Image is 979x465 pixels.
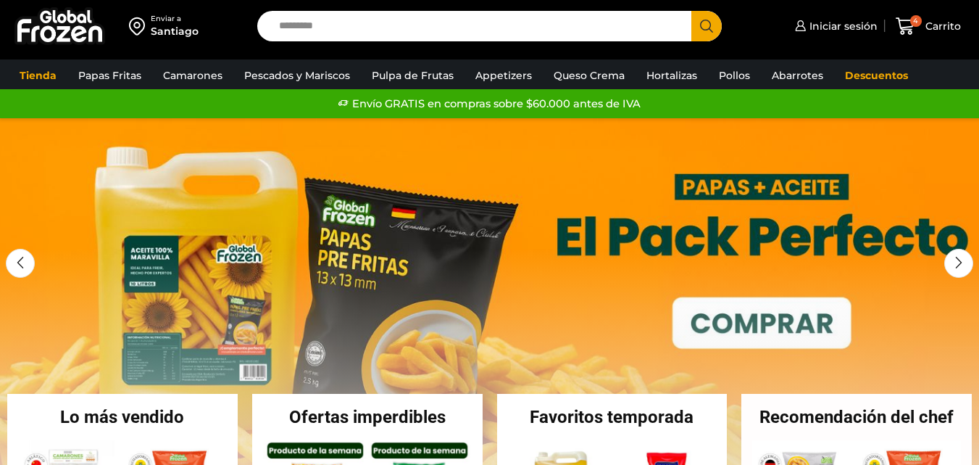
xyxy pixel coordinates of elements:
[6,249,35,278] div: Previous slide
[497,408,728,426] h2: Favoritos temporada
[364,62,461,89] a: Pulpa de Frutas
[806,19,878,33] span: Iniciar sesión
[910,15,922,27] span: 4
[252,408,483,426] h2: Ofertas imperdibles
[892,9,965,44] a: 4 Carrito
[71,62,149,89] a: Papas Fritas
[944,249,973,278] div: Next slide
[922,19,961,33] span: Carrito
[151,14,199,24] div: Enviar a
[156,62,230,89] a: Camarones
[791,12,878,41] a: Iniciar sesión
[468,62,539,89] a: Appetizers
[838,62,915,89] a: Descuentos
[712,62,757,89] a: Pollos
[546,62,632,89] a: Queso Crema
[691,11,722,41] button: Search button
[639,62,704,89] a: Hortalizas
[12,62,64,89] a: Tienda
[765,62,830,89] a: Abarrotes
[741,408,972,426] h2: Recomendación del chef
[237,62,357,89] a: Pescados y Mariscos
[7,408,238,426] h2: Lo más vendido
[151,24,199,38] div: Santiago
[129,14,151,38] img: address-field-icon.svg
